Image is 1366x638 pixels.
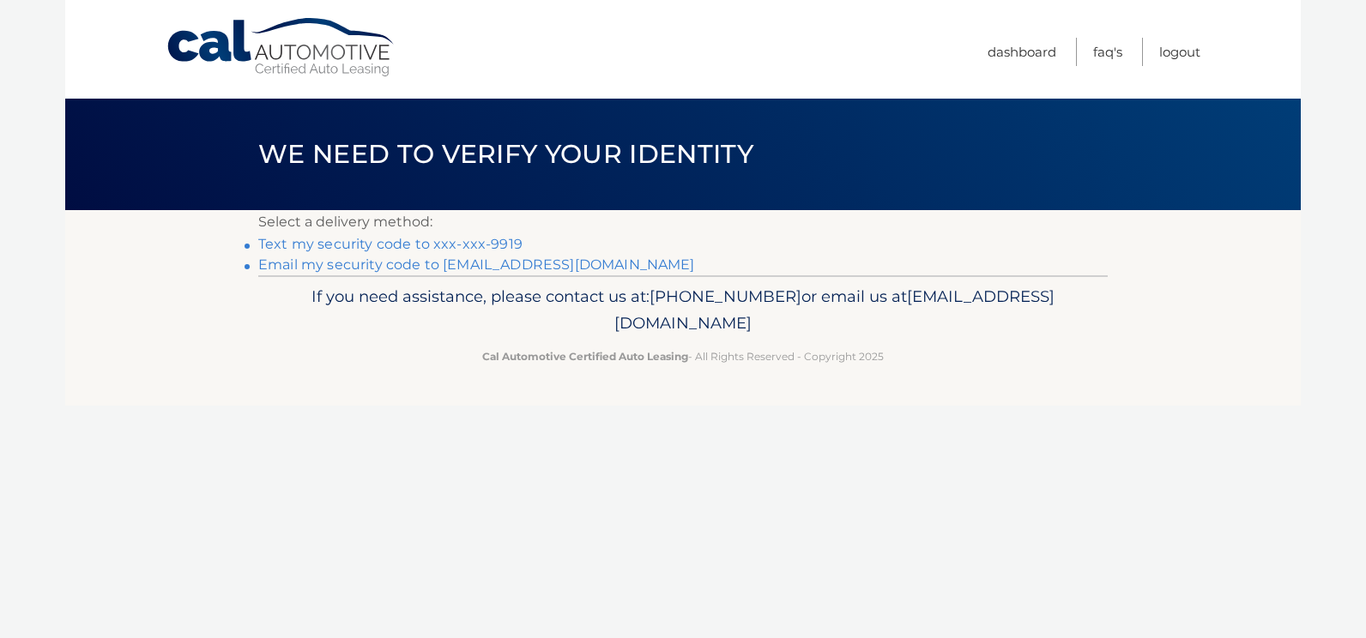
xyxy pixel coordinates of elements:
[258,138,753,170] span: We need to verify your identity
[258,210,1108,234] p: Select a delivery method:
[988,38,1056,66] a: Dashboard
[258,236,523,252] a: Text my security code to xxx-xxx-9919
[650,286,801,306] span: [PHONE_NUMBER]
[482,350,688,363] strong: Cal Automotive Certified Auto Leasing
[1159,38,1200,66] a: Logout
[258,256,695,273] a: Email my security code to [EMAIL_ADDRESS][DOMAIN_NAME]
[269,283,1097,338] p: If you need assistance, please contact us at: or email us at
[166,17,397,78] a: Cal Automotive
[269,347,1097,365] p: - All Rights Reserved - Copyright 2025
[1093,38,1122,66] a: FAQ's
